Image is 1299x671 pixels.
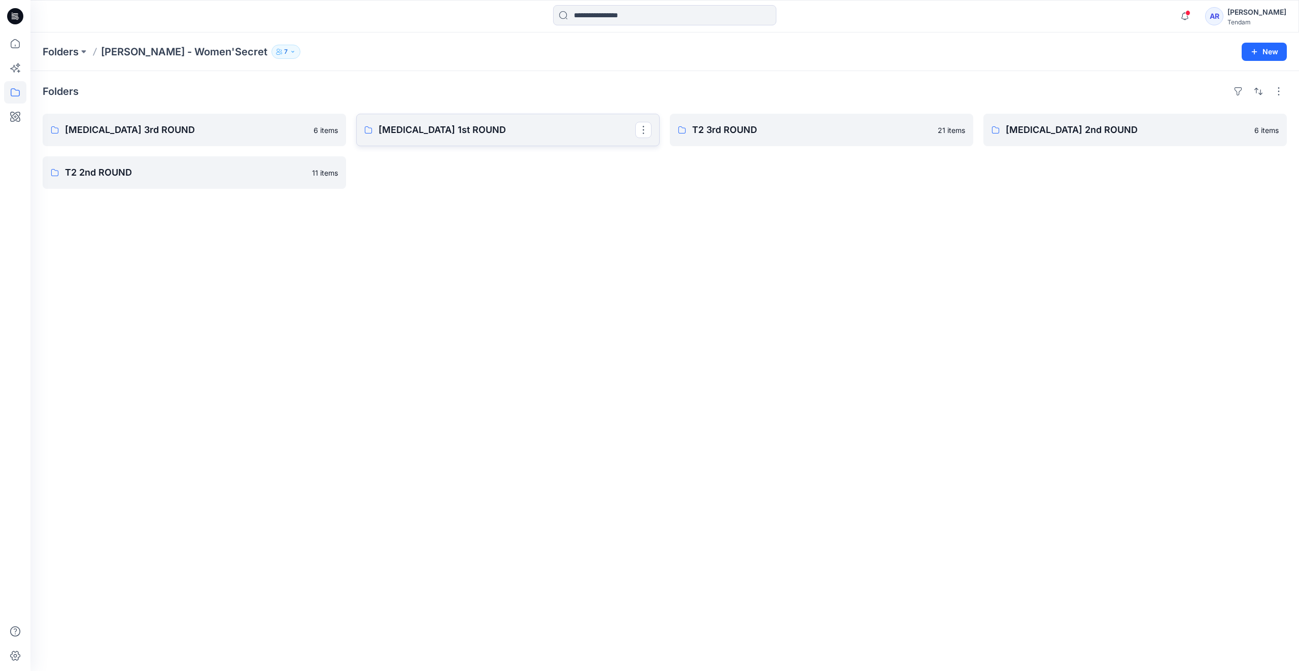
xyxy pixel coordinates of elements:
[65,165,306,180] p: T2 2nd ROUND
[312,167,338,178] p: 11 items
[101,45,267,59] p: [PERSON_NAME] - Women'Secret
[43,114,346,146] a: [MEDICAL_DATA] 3rd ROUND6 items
[43,156,346,189] a: T2 2nd ROUND11 items
[43,85,79,97] h4: Folders
[43,45,79,59] a: Folders
[1227,18,1286,26] div: Tendam
[1006,123,1248,137] p: [MEDICAL_DATA] 2nd ROUND
[983,114,1287,146] a: [MEDICAL_DATA] 2nd ROUND6 items
[1242,43,1287,61] button: New
[379,123,635,137] p: [MEDICAL_DATA] 1st ROUND
[314,125,338,136] p: 6 items
[1254,125,1279,136] p: 6 items
[1227,6,1286,18] div: [PERSON_NAME]
[356,114,660,146] a: [MEDICAL_DATA] 1st ROUND
[670,114,973,146] a: T2 3rd ROUND21 items
[692,123,932,137] p: T2 3rd ROUND
[1205,7,1223,25] div: AR
[284,46,288,57] p: 7
[271,45,300,59] button: 7
[65,123,307,137] p: [MEDICAL_DATA] 3rd ROUND
[938,125,965,136] p: 21 items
